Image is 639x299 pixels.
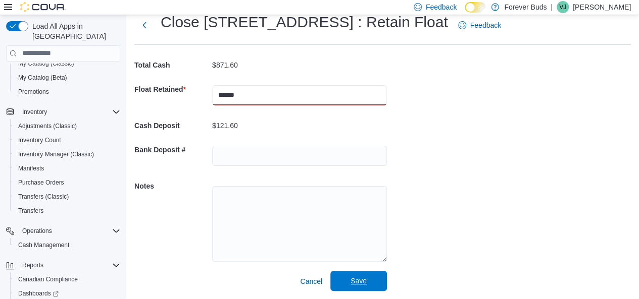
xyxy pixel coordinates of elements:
span: Inventory Count [18,136,61,144]
button: Reports [2,258,124,272]
h5: Float Retained [134,79,210,99]
span: Promotions [14,86,120,98]
span: Manifests [14,162,120,174]
button: Cash Management [10,238,124,252]
span: My Catalog (Beta) [14,72,120,84]
span: My Catalog (Classic) [14,57,120,70]
button: Operations [18,225,56,237]
button: Inventory Count [10,133,124,147]
a: Transfers [14,205,47,217]
div: Vish Joshi [557,1,569,13]
span: Inventory [22,108,47,116]
p: $121.60 [212,122,238,130]
span: VJ [559,1,566,13]
span: Purchase Orders [14,176,120,189]
span: Canadian Compliance [18,275,78,283]
h1: Close [STREET_ADDRESS] : Retain Float [161,12,448,32]
span: Inventory [18,106,120,118]
button: Manifests [10,161,124,175]
a: Promotions [14,86,53,98]
a: My Catalog (Beta) [14,72,71,84]
span: Transfers (Classic) [14,191,120,203]
span: Promotions [18,88,49,96]
button: Transfers (Classic) [10,190,124,204]
button: Cancel [296,271,326,291]
a: Transfers (Classic) [14,191,73,203]
span: Load All Apps in [GEOGRAPHIC_DATA] [28,21,120,41]
span: Dashboards [18,289,59,297]
button: Reports [18,259,47,271]
h5: Total Cash [134,55,210,75]
span: Inventory Manager (Classic) [18,150,94,158]
span: Feedback [426,2,457,12]
a: Inventory Manager (Classic) [14,148,98,160]
button: Save [330,271,387,291]
span: Operations [18,225,120,237]
button: Transfers [10,204,124,218]
button: Purchase Orders [10,175,124,190]
a: Adjustments (Classic) [14,120,81,132]
p: $871.60 [212,61,238,69]
span: My Catalog (Classic) [18,59,74,68]
button: My Catalog (Beta) [10,71,124,85]
input: Dark Mode [465,2,486,13]
span: Save [351,276,367,286]
span: Cash Management [14,239,120,251]
span: Reports [18,259,120,271]
span: Inventory Manager (Classic) [14,148,120,160]
button: Inventory [2,105,124,119]
img: Cova [20,2,66,12]
span: Transfers [18,207,43,215]
button: Inventory [18,106,51,118]
span: Operations [22,227,52,235]
p: Forever Buds [504,1,547,13]
button: Canadian Compliance [10,272,124,286]
button: Adjustments (Classic) [10,119,124,133]
span: Transfers [14,205,120,217]
a: My Catalog (Classic) [14,57,78,70]
span: Feedback [470,20,501,30]
span: Cash Management [18,241,69,249]
h5: Notes [134,176,210,196]
h5: Bank Deposit # [134,140,210,160]
span: Reports [22,261,43,269]
a: Inventory Count [14,134,65,146]
a: Canadian Compliance [14,273,82,285]
span: Adjustments (Classic) [18,122,77,130]
a: Manifests [14,162,48,174]
button: Inventory Manager (Classic) [10,147,124,161]
span: Cancel [300,276,322,286]
button: Promotions [10,85,124,99]
a: Cash Management [14,239,73,251]
span: Transfers (Classic) [18,193,69,201]
button: Next [134,15,155,35]
span: Purchase Orders [18,178,64,187]
span: Adjustments (Classic) [14,120,120,132]
h5: Cash Deposit [134,115,210,136]
a: Purchase Orders [14,176,68,189]
span: Canadian Compliance [14,273,120,285]
span: Inventory Count [14,134,120,146]
span: Manifests [18,164,44,172]
button: My Catalog (Classic) [10,56,124,71]
span: My Catalog (Beta) [18,74,67,82]
a: Feedback [454,15,505,35]
p: [PERSON_NAME] [573,1,631,13]
p: | [551,1,553,13]
button: Operations [2,224,124,238]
